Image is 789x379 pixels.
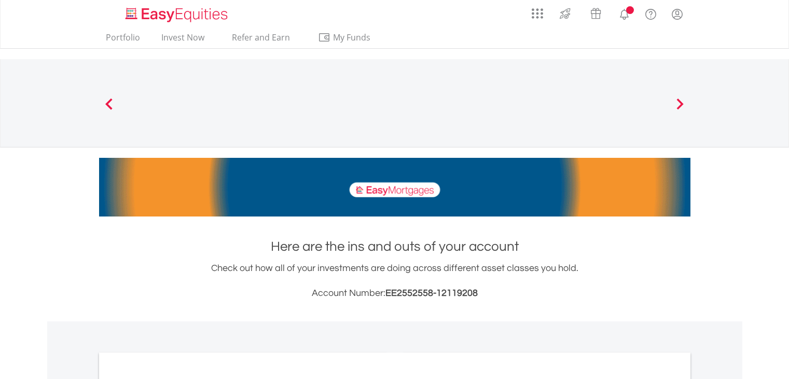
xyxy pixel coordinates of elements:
img: thrive-v2.svg [557,5,574,22]
a: Notifications [611,3,638,23]
a: My Profile [664,3,690,25]
a: AppsGrid [525,3,550,19]
a: Refer and Earn [222,32,301,48]
a: Vouchers [580,3,611,22]
h1: Here are the ins and outs of your account [99,237,690,256]
img: vouchers-v2.svg [587,5,604,22]
a: Home page [121,3,232,23]
a: Portfolio [102,32,144,48]
img: grid-menu-icon.svg [532,8,543,19]
span: Refer and Earn [232,32,290,43]
div: Check out how all of your investments are doing across different asset classes you hold. [99,261,690,301]
img: EasyEquities_Logo.png [123,6,232,23]
a: FAQ's and Support [638,3,664,23]
span: EE2552558-12119208 [385,288,478,298]
h3: Account Number: [99,286,690,301]
a: Invest Now [157,32,209,48]
img: EasyMortage Promotion Banner [99,158,690,216]
span: My Funds [318,31,386,44]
